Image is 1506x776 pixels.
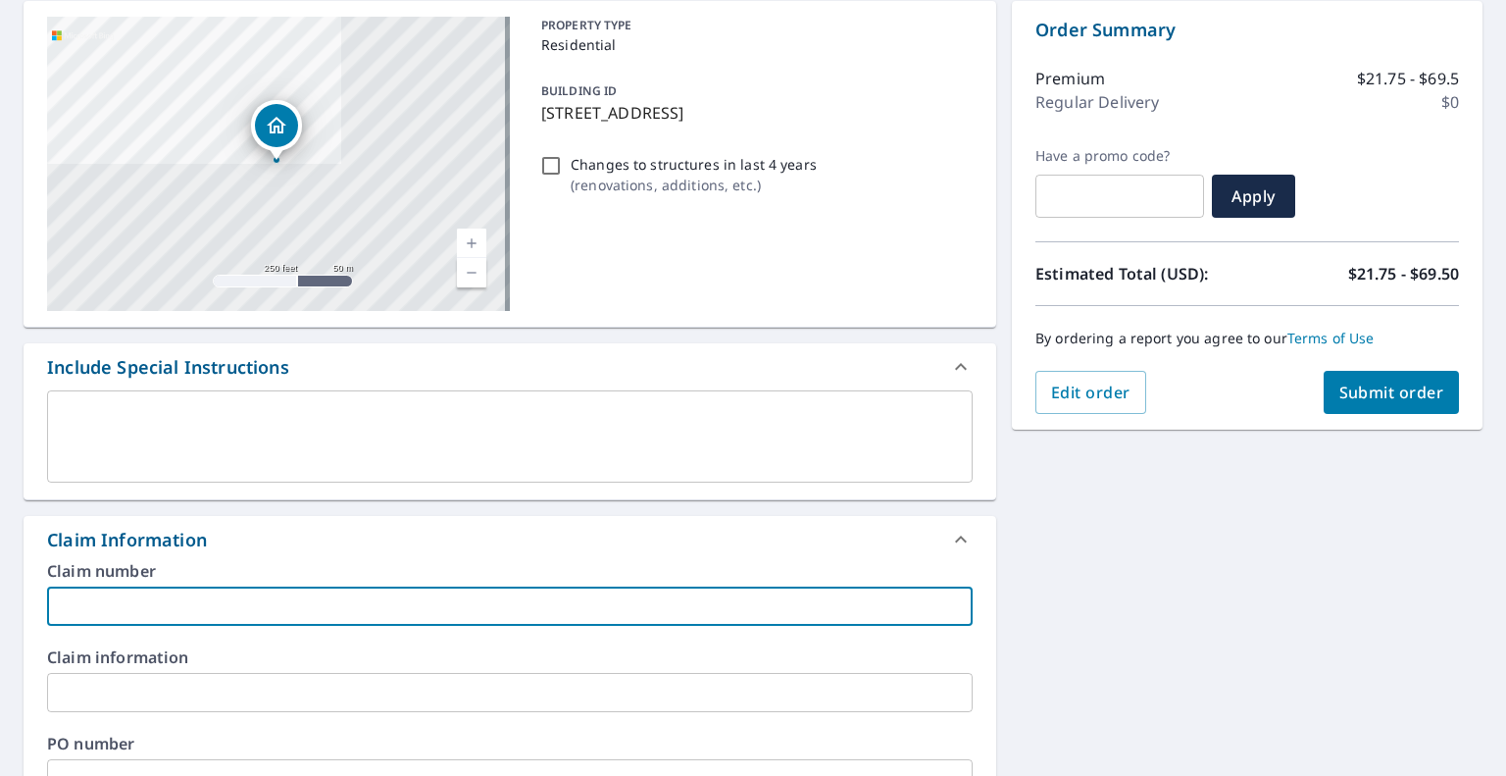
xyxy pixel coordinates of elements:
[1035,330,1459,347] p: By ordering a report you agree to our
[1348,262,1459,285] p: $21.75 - $69.50
[1212,175,1295,218] button: Apply
[1035,90,1159,114] p: Regular Delivery
[24,343,996,390] div: Include Special Instructions
[457,258,486,287] a: Current Level 17, Zoom Out
[1357,67,1459,90] p: $21.75 - $69.5
[457,229,486,258] a: Current Level 17, Zoom In
[1035,67,1105,90] p: Premium
[1035,371,1146,414] button: Edit order
[24,516,996,563] div: Claim Information
[541,82,617,99] p: BUILDING ID
[251,100,302,161] div: Dropped pin, building 1, Residential property, 7970 E 900 N Ossian, IN 46777
[1339,382,1444,403] span: Submit order
[1051,382,1130,403] span: Edit order
[571,175,817,195] p: ( renovations, additions, etc. )
[47,563,973,579] label: Claim number
[1324,371,1460,414] button: Submit order
[1035,262,1247,285] p: Estimated Total (USD):
[47,649,973,665] label: Claim information
[1228,185,1280,207] span: Apply
[541,101,965,125] p: [STREET_ADDRESS]
[541,34,965,55] p: Residential
[47,354,289,381] div: Include Special Instructions
[1035,147,1204,165] label: Have a promo code?
[1035,17,1459,43] p: Order Summary
[571,154,817,175] p: Changes to structures in last 4 years
[541,17,965,34] p: PROPERTY TYPE
[47,527,207,553] div: Claim Information
[47,736,973,751] label: PO number
[1287,329,1375,347] a: Terms of Use
[1441,90,1459,114] p: $0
